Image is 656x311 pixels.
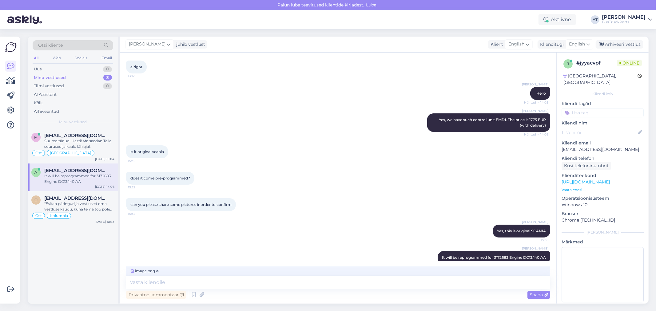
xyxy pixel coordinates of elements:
[617,60,642,66] span: Online
[522,82,548,87] span: [PERSON_NAME]
[100,54,113,62] div: Email
[562,155,644,162] p: Kliendi telefon
[562,140,644,146] p: Kliendi email
[562,230,644,235] div: [PERSON_NAME]
[562,239,644,245] p: Märkmed
[525,238,548,242] span: 15:38
[563,73,638,86] div: [GEOGRAPHIC_DATA], [GEOGRAPHIC_DATA]
[74,54,89,62] div: Socials
[34,135,38,140] span: m
[5,41,17,53] img: Askly Logo
[602,20,646,25] div: BusTruckParts
[44,168,108,173] span: altafkhatib23@gmail.com
[522,108,548,113] span: [PERSON_NAME]
[44,195,108,201] span: olgalizeth03@gmail.com
[567,61,569,66] span: j
[522,246,548,251] span: [PERSON_NAME]
[128,211,151,216] span: 15:32
[562,211,644,217] p: Brauser
[44,173,114,184] div: It will be reprogrammed for 3172683 Engine DC13.140 AA
[524,100,548,105] span: Nähtud ✓ 14:05
[44,133,108,138] span: mate@silo-dobranic.hr
[562,162,611,170] div: Küsi telefoninumbrit
[95,219,114,224] div: [DATE] 10:53
[602,15,652,25] a: [PERSON_NAME]BusTruckParts
[508,41,524,48] span: English
[364,2,379,8] span: Luba
[95,157,114,161] div: [DATE] 15:04
[129,41,165,48] span: [PERSON_NAME]
[38,42,63,49] span: Otsi kliente
[562,217,644,223] p: Chrome [TECHNICAL_ID]
[126,291,186,299] div: Privaatne kommentaar
[35,214,42,218] span: Ost
[130,149,164,154] span: is it original scania
[596,40,643,49] div: Arhiveeri vestlus
[34,92,57,98] div: AI Assistent
[34,66,42,72] div: Uus
[59,119,87,125] span: Minu vestlused
[130,176,190,180] span: does it come pre-programmed?
[602,15,646,20] div: [PERSON_NAME]
[538,41,564,48] div: Klienditugi
[103,75,112,81] div: 3
[497,229,546,233] span: Yes, this is original SCANIA
[128,159,151,163] span: 15:32
[34,83,64,89] div: Tiimi vestlused
[44,201,114,212] div: "Esitan päringud ja vestlused oma vestluse kaudu, kuna tema töö pole kergete killast." - Ma [PERS...
[562,179,610,185] a: [URL][DOMAIN_NAME]
[130,268,160,274] span: image.png
[35,151,42,155] span: Ost
[34,100,43,106] div: Kõik
[103,83,112,89] div: 0
[439,117,547,128] span: Yes, we have such control unit EMD1. The price is 1775 EUR (with delivery)
[488,41,503,48] div: Klient
[562,146,644,153] p: [EMAIL_ADDRESS][DOMAIN_NAME]
[34,108,59,115] div: Arhiveeritud
[34,198,38,202] span: o
[442,255,546,260] span: It will be reprogrammed for 3172683 Engine DC13.140 AA
[50,214,68,218] span: Kolumbia
[562,129,637,136] input: Lisa nimi
[562,120,644,126] p: Kliendi nimi
[562,100,644,107] p: Kliendi tag'id
[562,91,644,97] div: Kliendi info
[591,15,599,24] div: AT
[530,292,548,297] span: Saada
[50,151,91,155] span: [GEOGRAPHIC_DATA]
[128,185,151,190] span: 15:32
[128,74,151,78] span: 13:12
[44,138,114,149] div: Suured tänud! Hästi! Ma saadan Teile suurused ja kaalu lähiajal.
[103,66,112,72] div: 0
[576,59,617,67] div: # jyyacvpf
[524,132,548,137] span: Nähtud ✓ 14:06
[536,91,546,96] span: Hello
[562,187,644,193] p: Vaata edasi ...
[562,195,644,202] p: Operatsioonisüsteem
[35,170,38,175] span: a
[130,65,142,69] span: alright
[34,75,66,81] div: Minu vestlused
[174,41,205,48] div: juhib vestlust
[539,14,576,25] div: Aktiivne
[33,54,40,62] div: All
[562,108,644,117] input: Lisa tag
[562,172,644,179] p: Klienditeekond
[562,202,644,208] p: Windows 10
[569,41,585,48] span: English
[522,220,548,224] span: [PERSON_NAME]
[95,184,114,189] div: [DATE] 14:06
[130,202,232,207] span: can you please share some pictures inorder to confirm
[51,54,62,62] div: Web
